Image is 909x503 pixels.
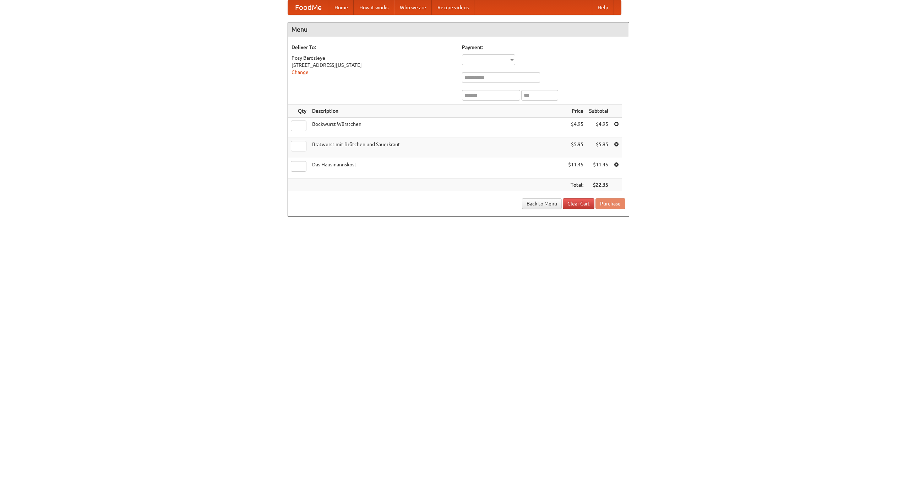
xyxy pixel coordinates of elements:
[329,0,354,15] a: Home
[565,178,586,192] th: Total:
[565,118,586,138] td: $4.95
[309,158,565,178] td: Das Hausmannskost
[394,0,432,15] a: Who we are
[309,105,565,118] th: Description
[292,54,455,61] div: Posy Bardsleye
[309,118,565,138] td: Bockwurst Würstchen
[292,69,309,75] a: Change
[292,61,455,69] div: [STREET_ADDRESS][US_STATE]
[288,22,629,37] h4: Menu
[292,44,455,51] h5: Deliver To:
[592,0,614,15] a: Help
[462,44,625,51] h5: Payment:
[595,198,625,209] button: Purchase
[288,0,329,15] a: FoodMe
[522,198,562,209] a: Back to Menu
[354,0,394,15] a: How it works
[309,138,565,158] td: Bratwurst mit Brötchen und Sauerkraut
[563,198,594,209] a: Clear Cart
[565,138,586,158] td: $5.95
[586,105,611,118] th: Subtotal
[586,138,611,158] td: $5.95
[586,158,611,178] td: $11.45
[586,178,611,192] th: $22.35
[565,105,586,118] th: Price
[432,0,474,15] a: Recipe videos
[288,105,309,118] th: Qty
[586,118,611,138] td: $4.95
[565,158,586,178] td: $11.45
